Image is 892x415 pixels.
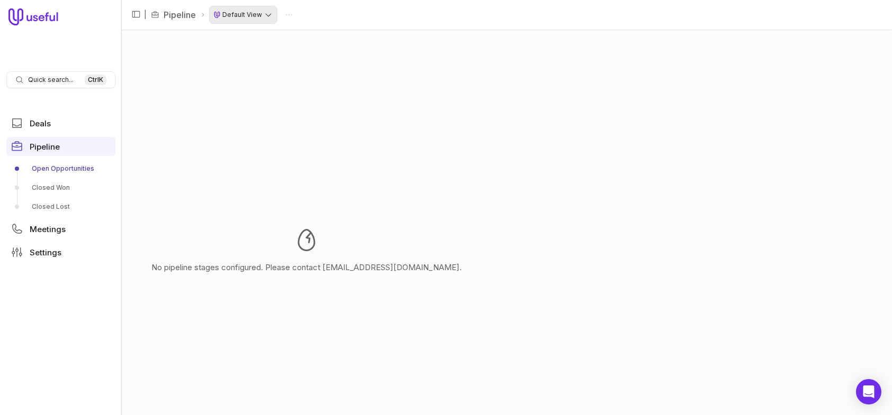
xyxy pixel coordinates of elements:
[6,160,115,177] a: Open Opportunities
[6,137,115,156] a: Pipeline
[6,198,115,215] a: Closed Lost
[30,143,60,151] span: Pipeline
[6,160,115,215] div: Pipeline submenu
[30,119,51,127] span: Deals
[6,243,115,262] a: Settings
[128,6,144,22] button: Collapse sidebar
[151,261,462,274] p: No pipeline stages configured. Please contact [EMAIL_ADDRESS][DOMAIN_NAME].
[6,219,115,238] a: Meetings
[30,248,61,256] span: Settings
[30,225,66,233] span: Meetings
[856,379,881,404] div: Open Intercom Messenger
[28,76,74,84] span: Quick search...
[6,179,115,196] a: Closed Won
[6,114,115,133] a: Deals
[144,8,147,21] span: |
[281,7,297,23] button: Actions
[85,75,106,85] kbd: Ctrl K
[164,8,196,21] a: Pipeline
